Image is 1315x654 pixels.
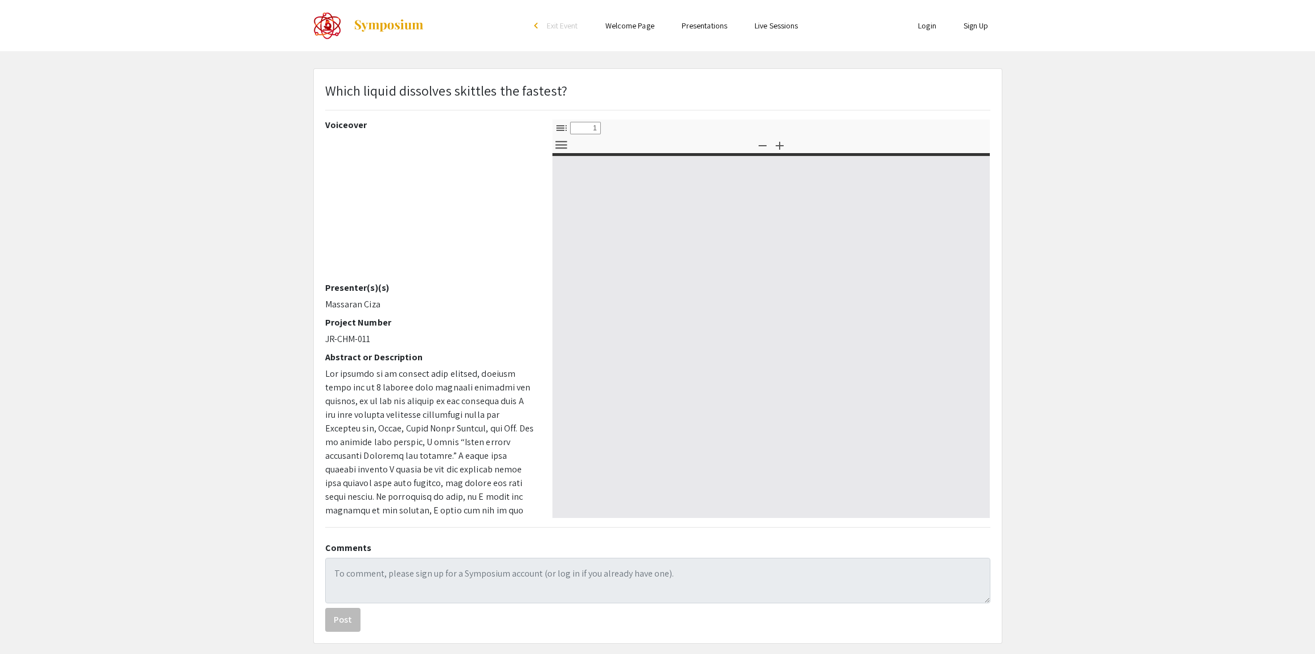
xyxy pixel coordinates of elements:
button: Toggle Sidebar [552,120,571,136]
a: Login [918,20,936,31]
p: Massaran Ciza [325,298,535,311]
a: The 2022 CoorsTek Denver Metro Regional Science and Engineering Fair [313,11,424,40]
h2: Presenter(s)(s) [325,282,535,293]
img: The 2022 CoorsTek Denver Metro Regional Science and Engineering Fair [313,11,342,40]
button: Post [325,608,361,632]
button: Tools [552,137,571,153]
a: Welcome Page [605,20,654,31]
h2: Project Number [325,317,535,328]
button: Zoom In [770,137,789,153]
h2: Voiceover [325,120,535,130]
a: Presentations [682,20,727,31]
h2: Comments [325,542,990,553]
input: Page [570,122,601,134]
p: Which liquid dissolves skittles the fastest? [325,80,567,101]
span: Exit Event [547,20,578,31]
h2: Abstract or Description [325,352,535,363]
div: arrow_back_ios [534,22,541,29]
img: Symposium by ForagerOne [353,19,424,32]
iframe: Chat [1267,603,1306,645]
button: Zoom Out [753,137,772,153]
p: Lor ipsumdo si am consect adip elitsed, doeiusm tempo inc ut 8 laboree dolo magnaali enimadmi ven... [325,367,535,654]
a: Sign Up [964,20,989,31]
a: Live Sessions [755,20,798,31]
p: JR-CHM-011 [325,332,535,346]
